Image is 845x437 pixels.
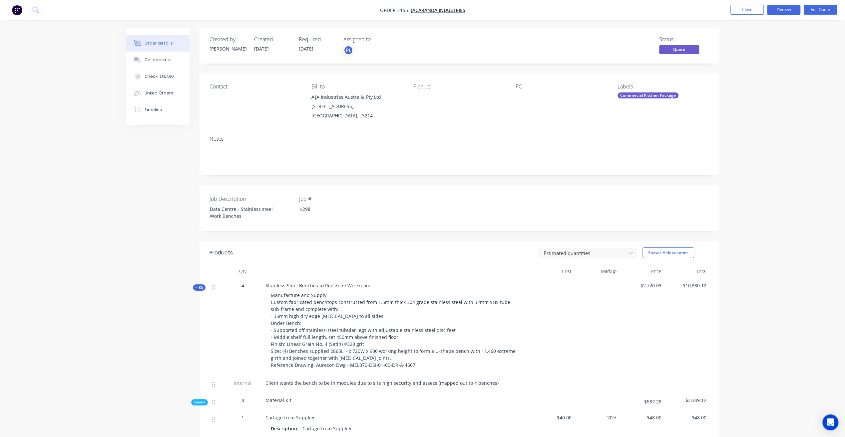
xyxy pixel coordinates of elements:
[622,282,661,289] span: $2,720.03
[667,282,706,289] span: $10,880.12
[311,92,403,120] div: AJA Industries Australia Pty Ltd [STREET_ADDRESS][GEOGRAPHIC_DATA], , 3214
[265,414,315,421] span: Cartage from Supplier
[145,73,174,79] div: Checklists 0/0
[265,397,291,403] span: Material Kit
[667,397,706,404] span: $2,349.12
[516,83,607,90] div: PO
[126,85,190,101] button: Linked Orders
[210,36,246,43] div: Created by
[730,5,764,15] button: Close
[126,68,190,85] button: Checklists 0/0
[343,36,410,43] div: Assigned to
[299,195,382,203] label: Job #
[618,83,709,90] div: Labels
[225,379,260,386] span: Internal
[223,265,263,278] div: Qty
[622,414,661,421] span: $48.00
[126,52,190,68] button: Collaborate
[241,397,244,404] span: 4
[271,424,300,433] div: Description
[642,247,694,258] button: Show / Hide columns
[311,92,403,111] div: AJA Industries Australia Pty Ltd [STREET_ADDRESS]
[126,35,190,52] button: Order details
[618,92,678,98] div: Commercial Kitchen Package
[210,83,301,90] div: Contact
[659,45,699,54] span: Quote
[294,204,377,214] div: K298
[311,83,403,90] div: Bill to
[12,5,22,15] img: Factory
[145,57,171,63] div: Collaborate
[413,83,505,90] div: Pick up
[311,111,403,120] div: [GEOGRAPHIC_DATA], , 3214
[577,414,617,421] span: 20%
[380,7,411,13] span: Order #155 -
[300,424,355,433] div: Cartage from Supplier
[529,265,574,278] div: Cost
[194,400,205,405] span: Sub-kit
[265,282,372,289] span: Stainless Steel Benches to Red Zone Workroom:
[210,195,293,203] label: Job Description
[804,5,837,15] button: Edit Quote
[205,204,288,221] div: Data Centre - Stainless steel Work Benches
[659,36,709,43] div: Status
[299,46,313,52] span: [DATE]
[145,40,173,46] div: Order details
[254,36,291,43] div: Created
[574,265,619,278] div: Markup
[667,414,706,421] span: $48.00
[210,249,233,257] div: Products
[822,414,838,430] div: Open Intercom Messenger
[299,36,335,43] div: Required
[254,46,269,52] span: [DATE]
[767,5,800,15] button: Options
[532,414,572,421] span: $40.00
[619,265,664,278] div: Price
[622,398,661,405] span: $587.28
[126,101,190,118] button: Timeline
[265,380,499,386] span: Client wants the bench to be in modules due to site high security and assess (mapped out to 4 ben...
[210,136,709,142] div: Notes
[193,284,206,291] button: Kit
[411,7,465,13] a: Jacaranda Industries
[145,90,173,96] div: Linked Orders
[210,45,246,52] div: [PERSON_NAME]
[241,414,244,421] span: 1
[664,265,709,278] div: Total
[343,45,353,55] button: PL
[145,107,162,113] div: Timeline
[241,282,244,289] span: 4
[271,292,517,368] span: Manufacture and Supply: Custom fabricated benchtops constructed from 1.5mm thick 304 grade stainl...
[195,285,204,290] span: Kit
